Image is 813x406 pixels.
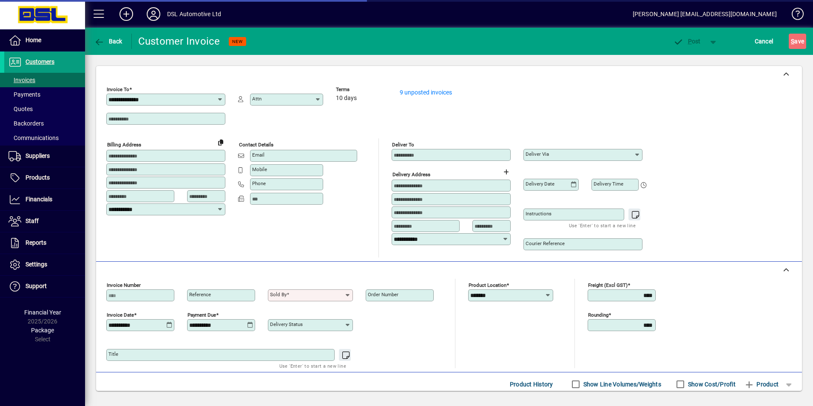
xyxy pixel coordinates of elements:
span: Reports [26,239,46,246]
mat-label: Product location [469,282,506,288]
button: Post [669,34,705,49]
span: Staff [26,217,39,224]
mat-hint: Use 'Enter' to start a new line [569,220,636,230]
button: Cancel [753,34,776,49]
span: Settings [26,261,47,268]
button: Product [740,377,783,392]
button: Choose address [499,165,513,179]
label: Show Cost/Profit [686,380,736,389]
button: Profile [140,6,167,22]
button: Add [113,6,140,22]
a: Products [4,167,85,189]
mat-label: Freight (excl GST) [588,282,628,288]
mat-label: Delivery time [594,181,623,187]
mat-label: Mobile [252,166,267,172]
button: Copy to Delivery address [214,135,227,149]
span: P [688,38,692,45]
div: [PERSON_NAME] [EMAIL_ADDRESS][DOMAIN_NAME] [633,7,777,21]
div: Customer Invoice [138,34,220,48]
a: Support [4,276,85,297]
span: Products [26,174,50,181]
mat-hint: Use 'Enter' to start a new line [279,361,346,371]
span: Invoices [9,77,35,83]
a: Knowledge Base [785,2,802,29]
span: S [791,38,794,45]
a: Settings [4,254,85,275]
mat-label: Delivery status [270,321,303,327]
span: Communications [9,134,59,141]
span: Product [744,377,779,391]
mat-label: Deliver via [526,151,549,157]
span: NEW [232,39,243,44]
a: Communications [4,131,85,145]
span: Package [31,327,54,334]
a: Reports [4,232,85,254]
span: Home [26,37,41,43]
mat-label: Email [252,152,264,158]
label: Show Line Volumes/Weights [582,380,661,389]
a: 9 unposted invoices [400,89,452,96]
span: Back [94,38,122,45]
app-page-header-button: Back [85,34,132,49]
mat-label: Invoice To [107,86,129,92]
mat-label: Order number [368,292,398,297]
mat-label: Reference [189,292,211,297]
button: Back [92,34,125,49]
mat-label: Payment due [188,312,216,318]
span: Backorders [9,120,44,127]
a: Financials [4,189,85,210]
span: ost [673,38,701,45]
span: 10 days [336,95,357,102]
span: Financial Year [24,309,61,316]
mat-label: Invoice number [107,282,141,288]
span: Cancel [755,34,773,48]
mat-label: Delivery date [526,181,554,187]
span: Financials [26,196,52,203]
a: Suppliers [4,146,85,167]
mat-label: Rounding [588,312,608,318]
span: Customers [26,58,54,65]
mat-label: Instructions [526,211,551,217]
span: Product History [510,377,553,391]
a: Quotes [4,102,85,116]
span: ave [791,34,804,48]
span: Quotes [9,106,33,112]
mat-label: Sold by [270,292,287,297]
span: Suppliers [26,152,50,159]
mat-label: Deliver To [392,142,414,148]
a: Staff [4,211,85,232]
a: Backorders [4,116,85,131]
a: Home [4,30,85,51]
mat-label: Phone [252,180,266,186]
button: Save [789,34,806,49]
span: Support [26,283,47,289]
mat-label: Courier Reference [526,240,565,246]
mat-label: Invoice date [107,312,134,318]
a: Payments [4,87,85,102]
span: Terms [336,87,387,92]
mat-label: Title [108,351,118,357]
span: Payments [9,91,40,98]
a: Invoices [4,73,85,87]
mat-label: Attn [252,96,262,102]
div: DSL Automotive Ltd [167,7,221,21]
button: Product History [506,377,557,392]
